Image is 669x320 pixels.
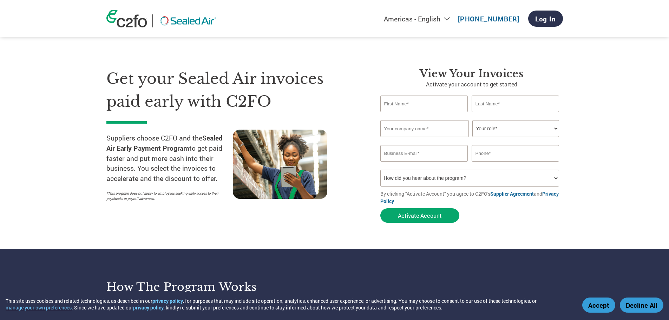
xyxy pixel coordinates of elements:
[133,304,164,311] a: privacy policy
[582,298,615,313] button: Accept
[6,298,572,311] div: This site uses cookies and related technologies, as described in our , for purposes that may incl...
[472,120,559,137] select: Title/Role
[380,190,559,204] a: Privacy Policy
[380,67,563,80] h3: View Your Invoices
[106,133,223,152] strong: Sealed Air Early Payment Program
[380,190,563,205] p: By clicking "Activate Account" you agree to C2FO's and
[472,162,559,167] div: Inavlid Phone Number
[528,11,563,27] a: Log In
[380,145,468,162] input: Invalid Email format
[380,96,468,112] input: First Name*
[380,138,559,142] div: Invalid company name or company name is too long
[620,298,663,313] button: Decline All
[152,298,183,304] a: privacy policy
[380,113,468,117] div: Invalid first name or first name is too long
[158,14,218,27] img: Sealed Air
[472,145,559,162] input: Phone*
[472,113,559,117] div: Invalid last name or last name is too long
[106,280,326,294] h3: How the program works
[380,162,468,167] div: Inavlid Email Address
[106,191,226,201] p: *This program does not apply to employees seeking early access to their paychecks or payroll adva...
[106,133,233,184] p: Suppliers choose C2FO and the to get paid faster and put more cash into their business. You selec...
[233,130,327,199] img: supply chain worker
[490,190,534,197] a: Supplier Agreement
[380,208,459,223] button: Activate Account
[106,67,359,113] h1: Get your Sealed Air invoices paid early with C2FO
[472,96,559,112] input: Last Name*
[458,14,519,23] a: [PHONE_NUMBER]
[380,80,563,89] p: Activate your account to get started
[6,304,72,311] button: manage your own preferences
[106,10,147,27] img: c2fo logo
[380,120,469,137] input: Your company name*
